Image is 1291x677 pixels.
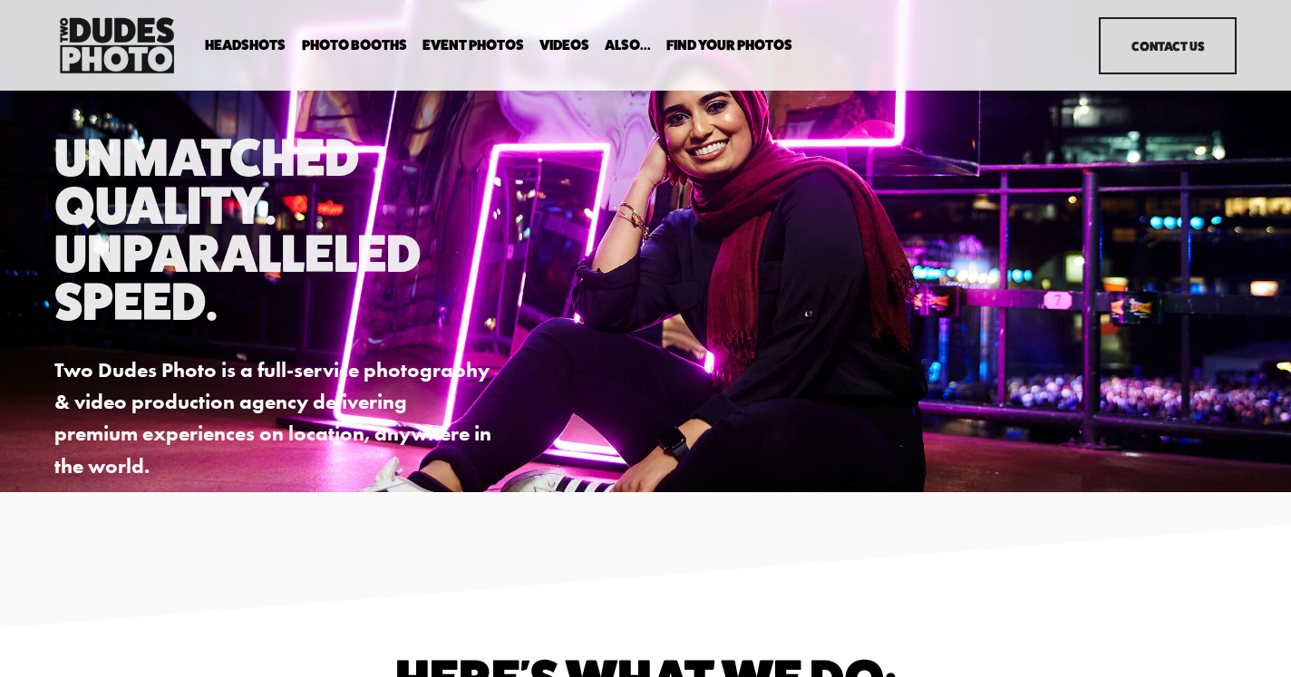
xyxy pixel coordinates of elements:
[605,37,651,54] a: folder dropdown
[54,133,491,324] h1: Unmatched Quality. Unparalleled Speed.
[54,357,496,479] strong: Two Dudes Photo is a full-service photography & video production agency delivering premium experi...
[1099,17,1237,74] a: Contact Us
[205,38,286,53] span: Headshots
[666,37,792,54] a: folder dropdown
[54,13,180,78] img: Two Dudes Photo | Headshots, Portraits &amp; Photo Booths
[605,38,651,53] span: Also...
[302,38,407,53] span: Photo Booths
[422,37,524,54] a: Event Photos
[205,37,286,54] a: folder dropdown
[539,37,589,54] a: Videos
[666,38,792,53] span: Find Your Photos
[302,37,407,54] a: folder dropdown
